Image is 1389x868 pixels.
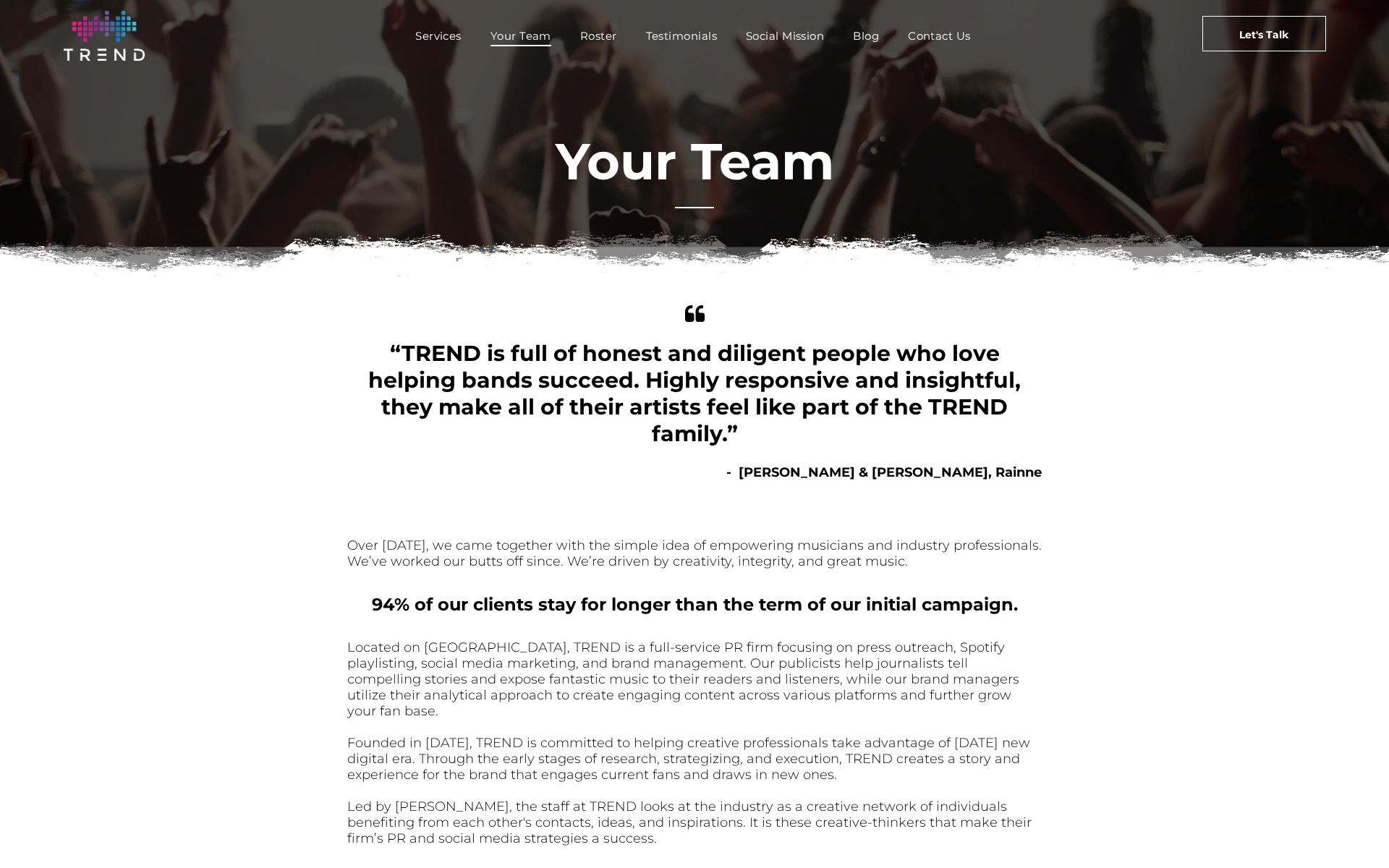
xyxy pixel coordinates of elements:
[347,639,1019,719] font: Located on [GEOGRAPHIC_DATA], TREND is a full-service PR firm focusing on press outreach, Spotify...
[347,735,1030,783] span: Founded in [DATE], TREND is committed to helping creative professionals take advantage of [DATE] ...
[566,25,632,46] a: Roster
[368,340,1021,447] span: “TREND is full of honest and diligent people who love helping bands succeed. Highly responsive an...
[372,594,1018,615] b: 94% of our clients stay for longer than the term of our initial campaign.
[1317,799,1389,868] iframe: Chat Widget
[556,130,834,192] font: Your Team
[1239,17,1288,53] span: Let's Talk
[1202,16,1326,51] a: Let's Talk
[838,25,893,46] a: Blog
[347,799,1032,846] font: Led by [PERSON_NAME], the staff at TREND looks at the industry as a creative network of individua...
[347,537,1042,569] font: Over [DATE], we came together with the simple idea of empowering musicians and industry professio...
[632,25,731,46] a: Testimonials
[401,25,476,46] a: Services
[476,25,566,46] a: Your Team
[731,25,838,46] a: Social Mission
[64,11,145,61] img: logo
[893,25,985,46] a: Contact Us
[726,464,1042,480] b: - [PERSON_NAME] & [PERSON_NAME], Rainne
